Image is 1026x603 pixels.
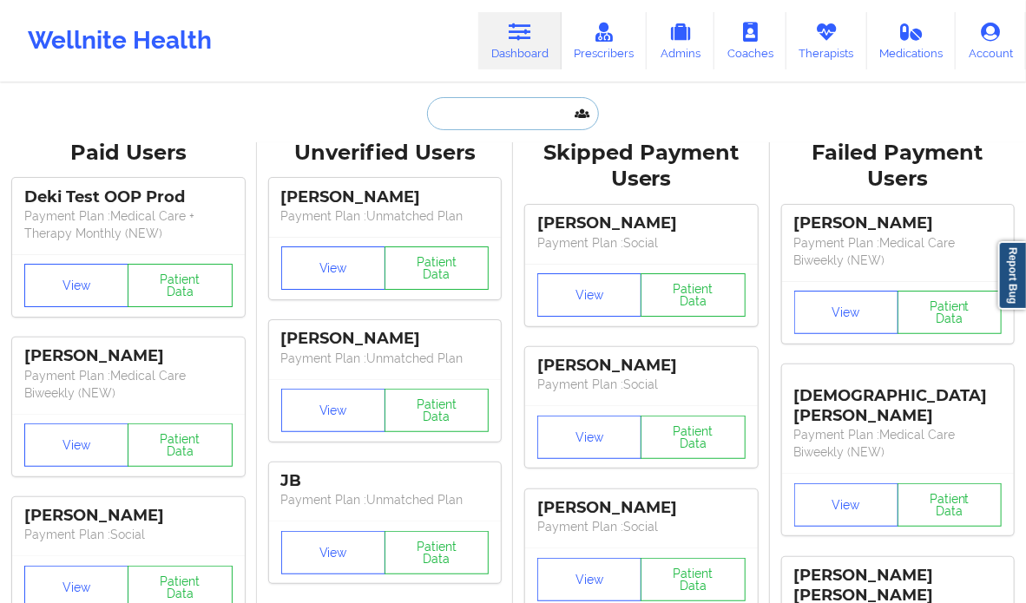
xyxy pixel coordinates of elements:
div: Unverified Users [269,140,502,167]
button: View [537,273,641,317]
a: Admins [647,12,714,69]
button: Patient Data [128,423,232,467]
a: Prescribers [562,12,648,69]
button: View [281,531,385,574]
button: Patient Data [641,558,745,601]
a: Report Bug [998,241,1026,310]
button: View [281,246,385,290]
div: [DEMOGRAPHIC_DATA][PERSON_NAME] [794,373,1003,426]
p: Payment Plan : Unmatched Plan [281,350,490,367]
button: Patient Data [385,389,489,432]
div: [PERSON_NAME] [537,356,746,376]
p: Payment Plan : Unmatched Plan [281,207,490,225]
button: View [537,558,641,601]
button: Patient Data [128,264,232,307]
p: Payment Plan : Medical Care + Therapy Monthly (NEW) [24,207,233,242]
button: View [537,416,641,459]
a: Medications [867,12,957,69]
button: Patient Data [641,416,745,459]
button: Patient Data [898,291,1002,334]
div: [PERSON_NAME] [24,346,233,366]
a: Account [956,12,1026,69]
button: Patient Data [385,246,489,290]
div: [PERSON_NAME] [794,213,1003,233]
button: Patient Data [385,531,489,574]
p: Payment Plan : Social [24,526,233,543]
p: Payment Plan : Medical Care Biweekly (NEW) [794,234,1003,269]
p: Payment Plan : Social [537,518,746,535]
p: Payment Plan : Social [537,376,746,393]
div: [PERSON_NAME] [537,213,746,233]
button: View [794,291,898,334]
button: View [24,264,128,307]
p: Payment Plan : Medical Care Biweekly (NEW) [24,367,233,402]
button: Patient Data [641,273,745,317]
div: [PERSON_NAME] [281,329,490,349]
div: [PERSON_NAME] [537,498,746,518]
div: JB [281,471,490,491]
a: Therapists [786,12,867,69]
button: View [281,389,385,432]
p: Payment Plan : Unmatched Plan [281,491,490,508]
div: [PERSON_NAME] [24,506,233,526]
a: Dashboard [478,12,562,69]
p: Payment Plan : Medical Care Biweekly (NEW) [794,426,1003,461]
a: Coaches [714,12,786,69]
div: Paid Users [12,140,245,167]
button: View [794,483,898,527]
div: Skipped Payment Users [525,140,758,193]
p: Payment Plan : Social [537,234,746,252]
div: [PERSON_NAME] [281,187,490,207]
div: Failed Payment Users [782,140,1015,193]
button: View [24,423,128,467]
button: Patient Data [898,483,1002,527]
div: Deki Test OOP Prod [24,187,233,207]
